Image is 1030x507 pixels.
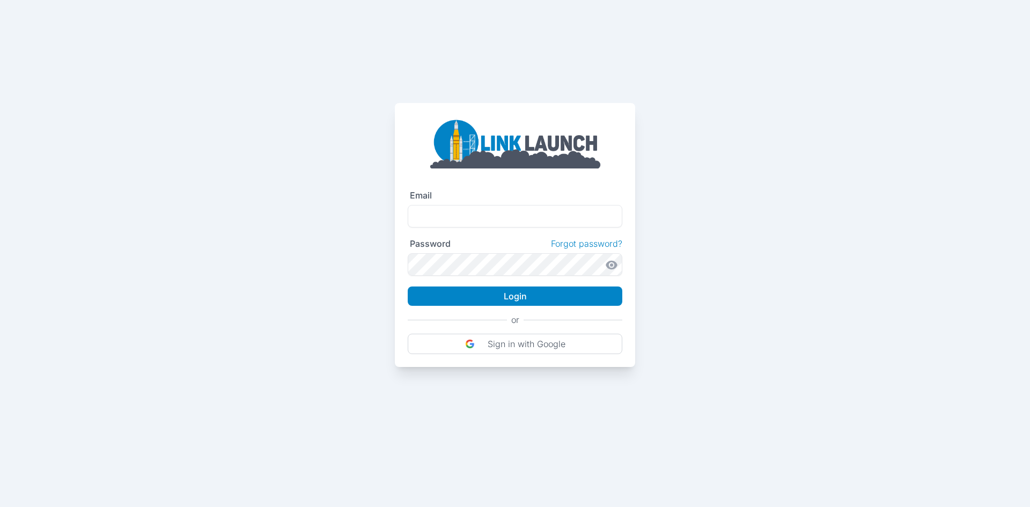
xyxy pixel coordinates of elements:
img: DIz4rYaBO0VM93JpwbwaJtqNfEsbwZFgEL50VtgcJLBV6wK9aKtfd+cEkvuBfcC37k9h8VGR+csPdltgAAAABJRU5ErkJggg== [465,339,475,349]
p: Sign in with Google [488,339,565,349]
button: Login [408,286,622,306]
img: linklaunch_big.2e5cdd30.png [429,116,601,168]
p: or [511,314,519,325]
button: Sign in with Google [408,334,622,354]
label: Password [410,238,451,249]
label: Email [410,190,432,201]
a: Forgot password? [551,238,622,249]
